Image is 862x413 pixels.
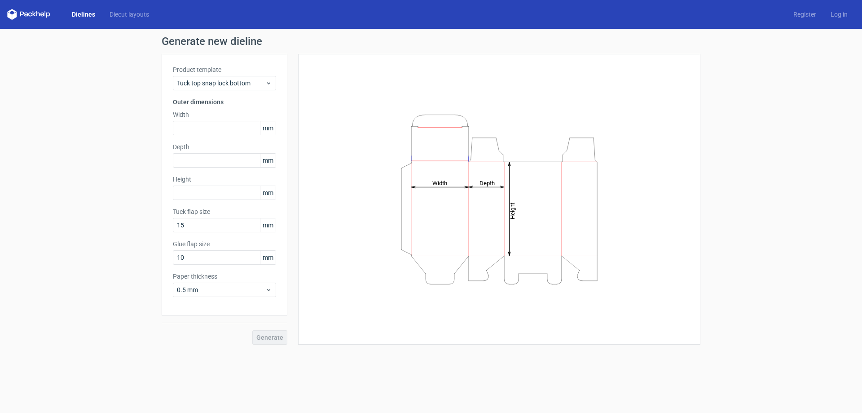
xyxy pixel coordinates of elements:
label: Width [173,110,276,119]
label: Tuck flap size [173,207,276,216]
label: Paper thickness [173,272,276,281]
h1: Generate new dieline [162,36,700,47]
tspan: Width [432,179,447,186]
a: Diecut layouts [102,10,156,19]
a: Register [786,10,823,19]
span: mm [260,218,276,232]
span: mm [260,186,276,200]
a: Dielines [65,10,102,19]
tspan: Depth [479,179,495,186]
h3: Outer dimensions [173,98,276,107]
a: Log in [823,10,855,19]
label: Product template [173,65,276,74]
span: mm [260,251,276,264]
tspan: Height [509,202,516,219]
label: Height [173,175,276,184]
span: 0.5 mm [177,285,265,294]
span: Tuck top snap lock bottom [177,79,265,88]
label: Depth [173,142,276,151]
span: mm [260,121,276,135]
label: Glue flap size [173,240,276,249]
span: mm [260,154,276,167]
